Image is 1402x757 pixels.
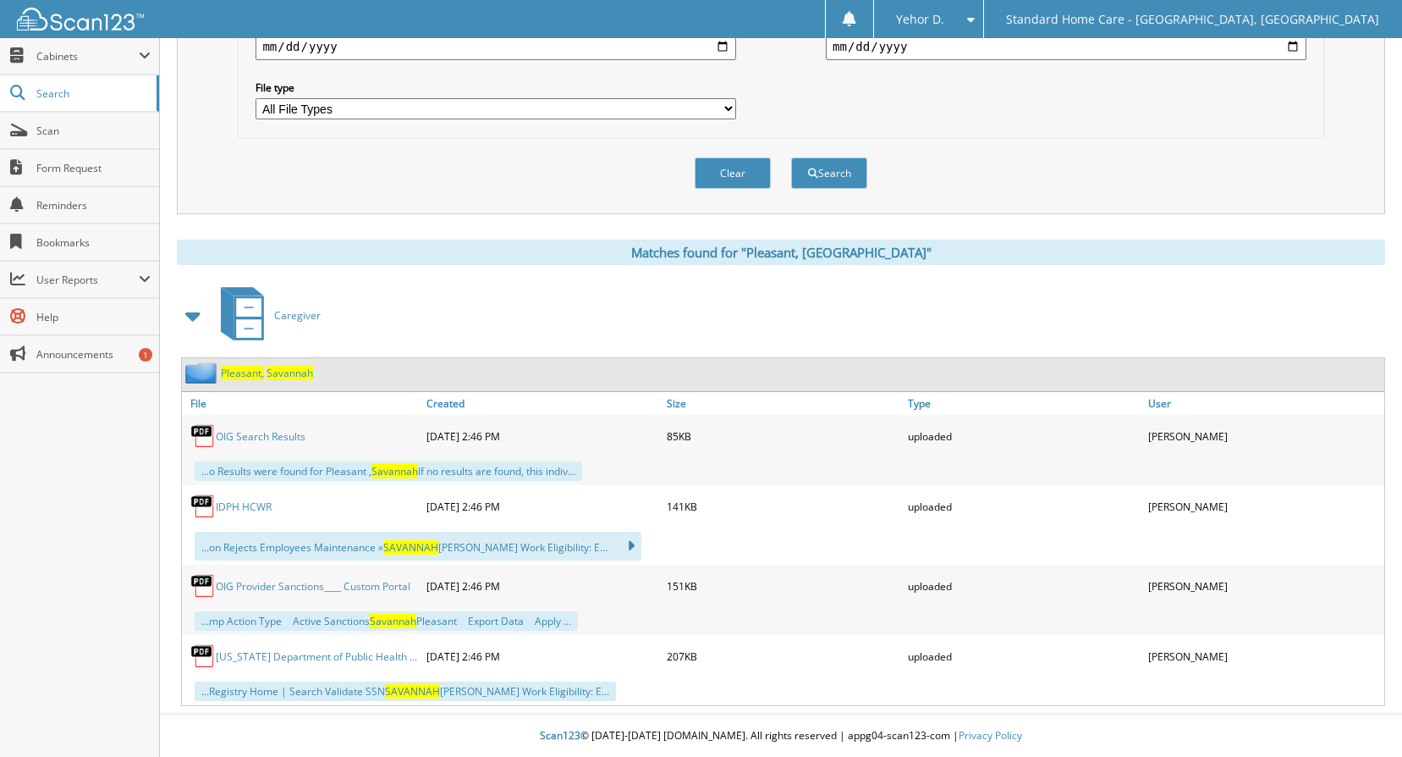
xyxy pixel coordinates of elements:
div: Matches found for "Pleasant, [GEOGRAPHIC_DATA]" [177,240,1385,265]
a: User [1144,392,1384,415]
div: [PERSON_NAME] [1144,489,1384,523]
div: [DATE] 2:46 PM [422,489,663,523]
a: OIG Provider Sanctions____ Custom Portal [216,579,410,594]
img: PDF.png [190,423,216,449]
img: scan123-logo-white.svg [17,8,144,30]
div: [PERSON_NAME] [1144,419,1384,453]
img: PDF.png [190,573,216,599]
span: Savannah [267,366,313,380]
span: User Reports [36,273,139,287]
span: Form Request [36,161,151,175]
a: File [182,392,422,415]
div: 1 [139,348,152,362]
span: Savannah [371,464,418,478]
a: Pleasant, Savannah [221,366,313,380]
span: SAVANNAH [385,684,440,699]
div: [PERSON_NAME] [1144,639,1384,673]
div: uploaded [904,489,1144,523]
span: Scan123 [540,728,580,743]
input: start [256,33,736,60]
div: [DATE] 2:46 PM [422,639,663,673]
span: Yehor D. [896,14,944,25]
span: Standard Home Care - [GEOGRAPHIC_DATA], [GEOGRAPHIC_DATA] [1006,14,1379,25]
button: Search [791,157,867,189]
img: PDF.png [190,494,216,519]
div: 151KB [663,569,903,603]
a: OIG Search Results [216,429,305,444]
input: end [826,33,1306,60]
div: ...mp Action Type  Active Sanctions Pleasant  Export Data  Apply ... [195,611,578,631]
span: Reminders [36,198,151,213]
div: uploaded [904,639,1144,673]
span: Bookmarks [36,235,151,250]
div: © [DATE]-[DATE] [DOMAIN_NAME]. All rights reserved | appg04-scan123-com | [160,716,1402,757]
span: Announcements [36,347,151,362]
div: [DATE] 2:46 PM [422,419,663,453]
label: File type [256,80,736,95]
div: [PERSON_NAME] [1144,569,1384,603]
span: Caregiver [274,308,321,323]
span: Cabinets [36,49,139,64]
a: IDPH HCWR [216,500,272,514]
div: ...on Rejects Employees Maintenance » [PERSON_NAME] Work Eligibility: E... [195,532,641,561]
a: Size [663,392,903,415]
img: folder2.png [185,362,221,384]
div: ...o Results were found for Pleasant , If no results are found, this indiv... [195,461,582,481]
a: Created [422,392,663,415]
img: PDF.png [190,644,216,669]
span: Search [36,86,148,101]
span: SAVANNAH [383,540,438,555]
span: Scan [36,124,151,138]
span: Help [36,310,151,324]
div: 141KB [663,489,903,523]
a: Privacy Policy [959,728,1022,743]
a: [US_STATE] Department of Public Health ... [216,649,417,664]
div: 207KB [663,639,903,673]
span: Pleasant, [221,366,264,380]
span: Savannah [370,614,416,628]
div: uploaded [904,419,1144,453]
div: 85KB [663,419,903,453]
button: Clear [695,157,771,189]
div: ...Registry Home | Search Validate SSN [PERSON_NAME] Work Eligibility: E... [195,682,616,701]
div: [DATE] 2:46 PM [422,569,663,603]
a: Caregiver [211,282,321,349]
a: Type [904,392,1144,415]
iframe: Chat Widget [1317,676,1402,757]
div: uploaded [904,569,1144,603]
